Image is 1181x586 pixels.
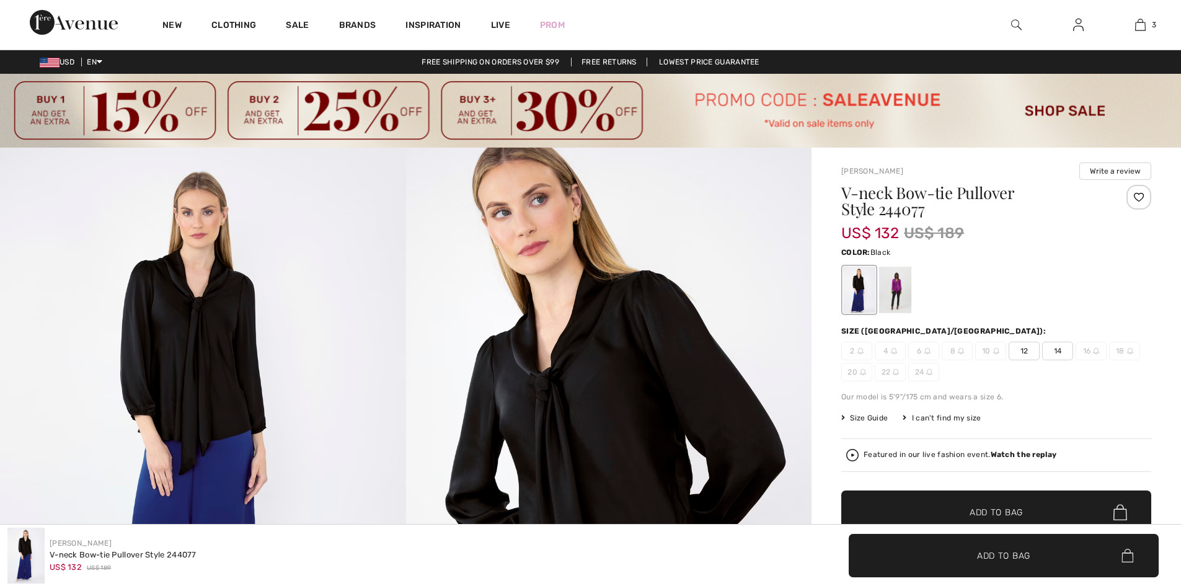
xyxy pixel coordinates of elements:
[1076,342,1107,360] span: 16
[958,348,964,354] img: ring-m.svg
[1110,17,1170,32] a: 3
[1063,17,1094,33] a: Sign In
[857,348,864,354] img: ring-m.svg
[1042,342,1073,360] span: 14
[1073,17,1084,32] img: My Info
[841,167,903,175] a: [PERSON_NAME]
[841,412,888,424] span: Size Guide
[841,342,872,360] span: 2
[860,369,866,375] img: ring-m.svg
[1135,17,1146,32] img: My Bag
[50,562,82,572] span: US$ 132
[926,369,932,375] img: ring-m.svg
[904,222,964,244] span: US$ 189
[864,451,1056,459] div: Featured in our live fashion event.
[841,248,870,257] span: Color:
[841,391,1151,402] div: Our model is 5'9"/175 cm and wears a size 6.
[841,363,872,381] span: 20
[1127,348,1133,354] img: ring-m.svg
[1011,17,1022,32] img: search the website
[1093,348,1099,354] img: ring-m.svg
[87,564,111,573] span: US$ 189
[843,267,875,313] div: Black
[7,528,45,584] img: V-Neck Bow-Tie Pullover Style 244077
[40,58,79,66] span: USD
[891,348,897,354] img: ring-m.svg
[841,326,1048,337] div: Size ([GEOGRAPHIC_DATA]/[GEOGRAPHIC_DATA]):
[924,348,931,354] img: ring-m.svg
[977,549,1030,562] span: Add to Bag
[841,491,1151,534] button: Add to Bag
[870,248,891,257] span: Black
[875,342,906,360] span: 4
[908,342,939,360] span: 6
[491,19,510,32] a: Live
[1079,162,1151,180] button: Write a review
[40,58,60,68] img: US Dollar
[879,267,911,313] div: Empress
[405,20,461,33] span: Inspiration
[1121,549,1133,562] img: Bag.svg
[993,348,999,354] img: ring-m.svg
[50,539,112,548] a: [PERSON_NAME]
[841,185,1100,217] h1: V-neck Bow-tie Pullover Style 244077
[571,58,647,66] a: Free Returns
[286,20,309,33] a: Sale
[903,412,981,424] div: I can't find my size
[970,506,1023,519] span: Add to Bag
[412,58,569,66] a: Free shipping on orders over $99
[908,363,939,381] span: 24
[1009,342,1040,360] span: 12
[893,369,899,375] img: ring-m.svg
[1109,342,1140,360] span: 18
[87,58,102,66] span: EN
[339,20,376,33] a: Brands
[991,450,1057,459] strong: Watch the replay
[649,58,769,66] a: Lowest Price Guarantee
[846,449,859,461] img: Watch the replay
[841,212,899,242] span: US$ 132
[50,549,197,561] div: V-neck Bow-tie Pullover Style 244077
[540,19,565,32] a: Prom
[1152,19,1156,30] span: 3
[1102,493,1169,524] iframe: Opens a widget where you can chat to one of our agents
[162,20,182,33] a: New
[30,10,118,35] img: 1ère Avenue
[849,534,1159,577] button: Add to Bag
[942,342,973,360] span: 8
[211,20,256,33] a: Clothing
[975,342,1006,360] span: 10
[875,363,906,381] span: 22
